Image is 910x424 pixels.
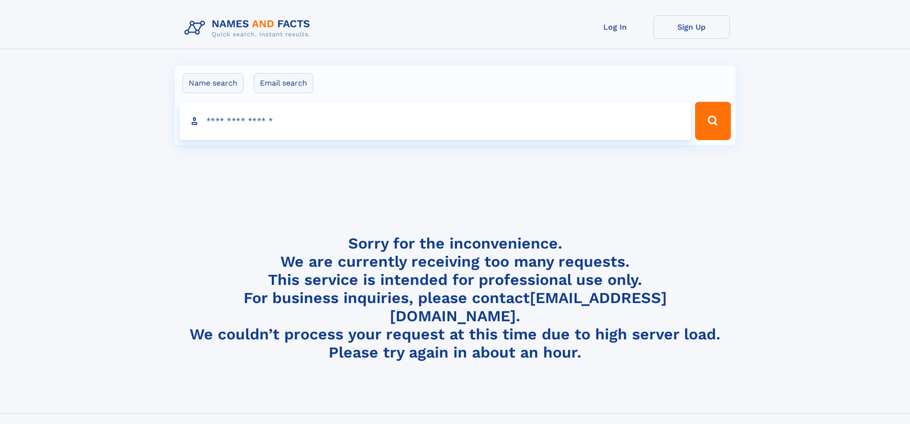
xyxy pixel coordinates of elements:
[180,102,691,140] input: search input
[577,15,653,39] a: Log In
[182,73,244,93] label: Name search
[181,234,730,362] h4: Sorry for the inconvenience. We are currently receiving too many requests. This service is intend...
[390,289,667,325] a: [EMAIL_ADDRESS][DOMAIN_NAME]
[254,73,313,93] label: Email search
[653,15,730,39] a: Sign Up
[695,102,730,140] button: Search Button
[181,15,318,41] img: Logo Names and Facts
